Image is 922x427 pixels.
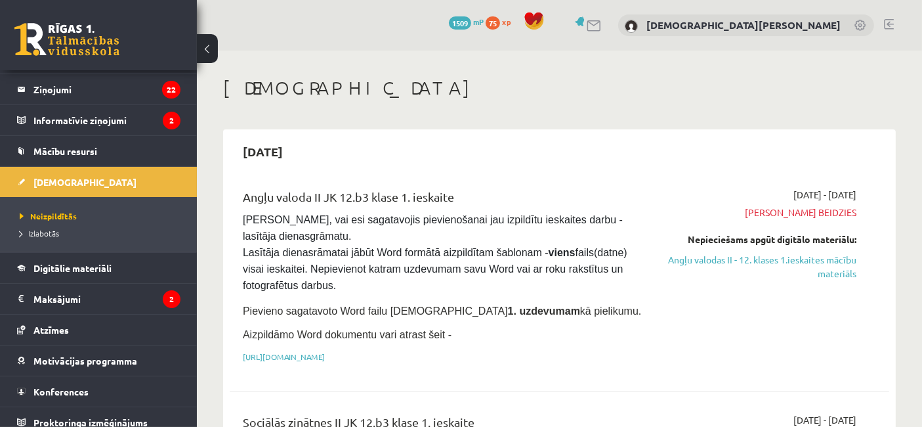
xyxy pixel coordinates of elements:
a: Neizpildītās [20,210,184,222]
span: Neizpildītās [20,211,77,221]
span: [DATE] - [DATE] [793,188,856,202]
span: Aizpildāmo Word dokumentu vari atrast šeit - [243,329,451,340]
div: Nepieciešams apgūt digitālo materiālu: [665,233,856,246]
a: Ziņojumi22 [17,74,180,104]
i: 22 [162,81,180,99]
img: Kristiāna Ustiņenkova [625,20,638,33]
a: Angļu valodas II - 12. klases 1.ieskaites mācību materiāls [665,253,856,281]
span: 1509 [449,16,471,30]
span: Mācību resursi [33,145,97,157]
a: Mācību resursi [17,136,180,166]
i: 2 [163,112,180,129]
h2: [DATE] [230,136,296,167]
a: Rīgas 1. Tālmācības vidusskola [14,23,119,56]
a: Informatīvie ziņojumi2 [17,105,180,135]
a: Maksājumi2 [17,284,180,314]
span: Digitālie materiāli [33,262,112,274]
a: Digitālie materiāli [17,253,180,283]
legend: Ziņojumi [33,74,180,104]
a: [DEMOGRAPHIC_DATA] [17,167,180,197]
legend: Maksājumi [33,284,180,314]
a: Atzīmes [17,315,180,345]
span: xp [502,16,511,27]
span: mP [473,16,484,27]
span: Konferences [33,386,89,397]
span: Atzīmes [33,324,69,336]
a: 1509 mP [449,16,484,27]
a: Motivācijas programma [17,346,180,376]
a: 75 xp [486,16,517,27]
h1: [DEMOGRAPHIC_DATA] [223,77,896,99]
a: [URL][DOMAIN_NAME] [243,351,325,362]
a: [DEMOGRAPHIC_DATA][PERSON_NAME] [646,18,841,32]
span: Izlabotās [20,228,59,238]
a: Konferences [17,376,180,407]
strong: viens [549,247,576,258]
span: Pievieno sagatavoto Word failu [DEMOGRAPHIC_DATA] kā pielikumu. [243,305,641,317]
span: 75 [486,16,500,30]
legend: Informatīvie ziņojumi [33,105,180,135]
div: Angļu valoda II JK 12.b3 klase 1. ieskaite [243,188,645,212]
span: [DATE] - [DATE] [793,413,856,427]
span: Motivācijas programma [33,355,137,367]
span: [DEMOGRAPHIC_DATA] [33,176,136,188]
span: [PERSON_NAME] beidzies [665,206,856,219]
span: [PERSON_NAME], vai esi sagatavojis pievienošanai jau izpildītu ieskaites darbu - lasītāja dienasg... [243,214,630,291]
i: 2 [163,290,180,308]
a: Izlabotās [20,227,184,239]
strong: 1. uzdevumam [508,305,580,317]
